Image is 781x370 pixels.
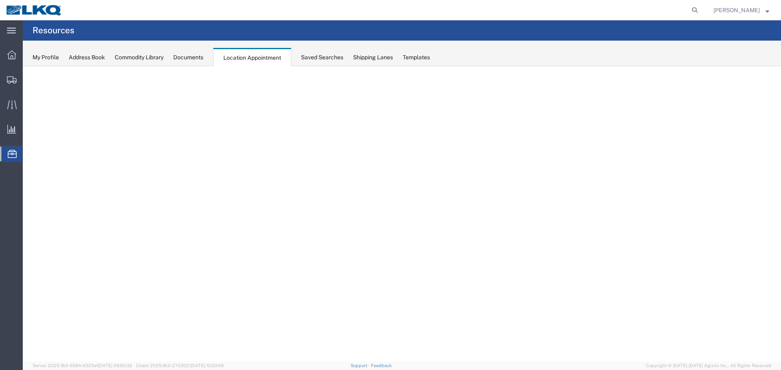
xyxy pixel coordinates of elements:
div: Location Appointment [213,48,291,67]
span: Server: 2025.18.0-659fc4323ef [33,363,132,368]
h4: Resources [33,20,74,41]
button: [PERSON_NAME] [713,5,770,15]
div: Saved Searches [301,53,343,62]
div: Address Book [69,53,105,62]
span: Copyright © [DATE]-[DATE] Agistix Inc., All Rights Reserved [646,362,771,369]
iframe: FS Legacy Container [23,66,781,361]
div: Commodity Library [115,53,164,62]
img: logo [6,4,63,16]
div: My Profile [33,53,59,62]
span: [DATE] 10:20:09 [191,363,224,368]
div: Templates [403,53,430,62]
span: [DATE] 09:50:32 [98,363,132,368]
div: Documents [173,53,203,62]
div: Shipping Lanes [353,53,393,62]
span: Client: 2025.18.0-27d3021 [136,363,224,368]
span: William Haney [713,6,760,15]
a: Support [351,363,371,368]
a: Feedback [371,363,392,368]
